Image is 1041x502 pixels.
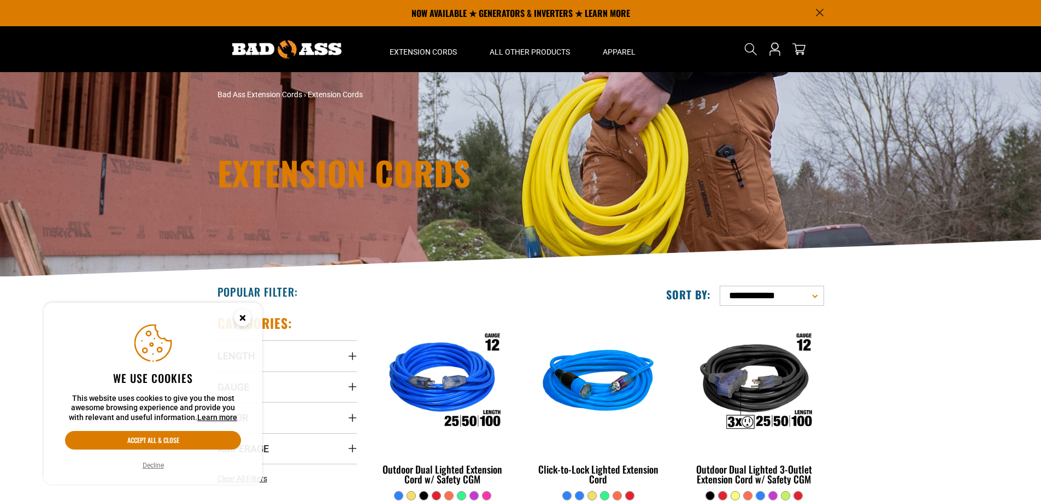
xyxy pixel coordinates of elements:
img: blue [530,320,667,446]
div: Click-to-Lock Lighted Extension Cord [528,464,668,484]
div: Outdoor Dual Lighted 3-Outlet Extension Cord w/ Safety CGM [684,464,824,484]
p: This website uses cookies to give you the most awesome browsing experience and provide you with r... [65,394,241,423]
summary: All Other Products [473,26,586,72]
summary: Color [217,402,357,433]
summary: Search [742,40,760,58]
img: Outdoor Dual Lighted 3-Outlet Extension Cord w/ Safety CGM [685,320,823,446]
summary: Apparel [586,26,652,72]
h2: We use cookies [65,371,241,385]
span: All Other Products [490,47,570,57]
a: Learn more [197,413,237,422]
h2: Popular Filter: [217,285,298,299]
div: Outdoor Dual Lighted Extension Cord w/ Safety CGM [373,464,513,484]
label: Sort by: [666,287,711,302]
span: › [304,90,306,99]
aside: Cookie Consent [44,303,262,485]
button: Decline [139,460,167,471]
img: Outdoor Dual Lighted Extension Cord w/ Safety CGM [374,320,511,446]
img: Bad Ass Extension Cords [232,40,342,58]
span: Extension Cords [390,47,457,57]
a: Outdoor Dual Lighted 3-Outlet Extension Cord w/ Safety CGM Outdoor Dual Lighted 3-Outlet Extensio... [684,315,824,491]
span: Apparel [603,47,636,57]
summary: Length [217,340,357,371]
summary: Extension Cords [373,26,473,72]
h1: Extension Cords [217,156,616,189]
a: Outdoor Dual Lighted Extension Cord w/ Safety CGM Outdoor Dual Lighted Extension Cord w/ Safety CGM [373,315,513,491]
a: blue Click-to-Lock Lighted Extension Cord [528,315,668,491]
summary: Amperage [217,433,357,464]
nav: breadcrumbs [217,89,616,101]
span: Extension Cords [308,90,363,99]
a: Bad Ass Extension Cords [217,90,302,99]
button: Accept all & close [65,431,241,450]
summary: Gauge [217,371,357,402]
